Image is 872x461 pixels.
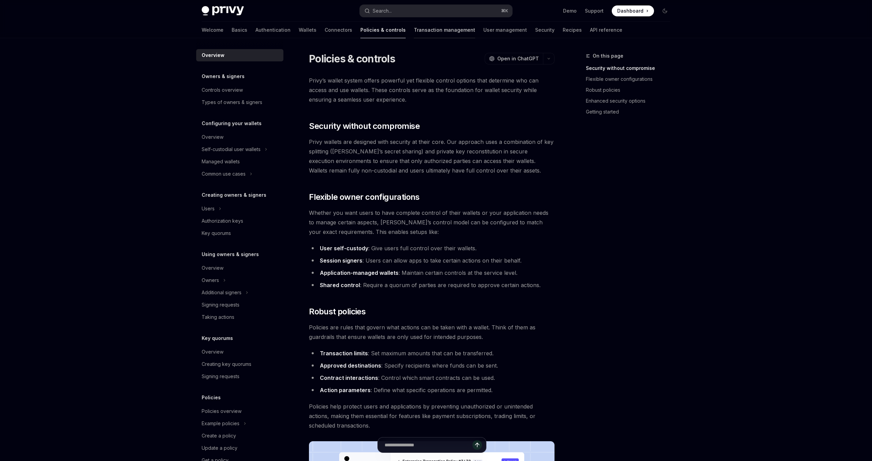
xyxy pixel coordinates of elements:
[196,203,283,215] button: Toggle Users section
[202,313,234,321] div: Taking actions
[202,170,246,178] div: Common use cases
[485,53,543,64] button: Open in ChatGPT
[202,419,239,428] div: Example policies
[202,334,233,342] h5: Key quorums
[309,348,555,358] li: : Set maximum amounts that can be transferred.
[586,63,676,74] a: Security without compromise
[196,262,283,274] a: Overview
[497,55,539,62] span: Open in ChatGPT
[196,299,283,311] a: Signing requests
[309,256,555,265] li: : Users can allow apps to take certain actions on their behalf.
[617,8,643,14] span: Dashboard
[202,72,245,80] h5: Owners & signers
[202,264,223,272] div: Overview
[309,121,420,132] span: Security without compromise
[320,269,399,276] strong: Application-managed wallets
[309,137,555,175] span: Privy wallets are designed with security at their core. Our approach uses a combination of key sp...
[202,229,231,237] div: Key quorums
[202,119,262,128] h5: Configuring your wallets
[196,215,283,227] a: Authorization keys
[202,288,242,297] div: Additional signers
[202,250,259,258] h5: Using owners & signers
[196,143,283,155] button: Toggle Self-custodial user wallets section
[196,84,283,96] a: Controls overview
[586,74,676,85] a: Flexible owner configurations
[320,257,362,264] strong: Session signers
[309,53,395,65] h1: Policies & controls
[196,346,283,358] a: Overview
[309,76,555,104] span: Privy’s wallet system offers powerful yet flexible control options that determine who can access ...
[202,98,262,106] div: Types of owners & signers
[360,5,512,17] button: Open search
[309,208,555,237] span: Whether you want users to have complete control of their wallets or your application needs to man...
[309,402,555,430] span: Policies help protect users and applications by preventing unauthorized or unintended actions, ma...
[501,8,508,14] span: ⌘ K
[196,96,283,108] a: Types of owners & signers
[483,22,527,38] a: User management
[309,280,555,290] li: : Require a quorum of parties are required to approve certain actions.
[320,362,381,369] strong: Approved destinations
[320,350,368,357] strong: Transaction limits
[196,49,283,61] a: Overview
[586,95,676,106] a: Enhanced security options
[586,85,676,95] a: Robust policies
[320,387,371,393] strong: Action parameters
[202,217,243,225] div: Authorization keys
[320,374,378,381] strong: Contract interactions
[202,393,221,402] h5: Policies
[202,51,224,59] div: Overview
[196,286,283,299] button: Toggle Additional signers section
[196,358,283,370] a: Creating key quorums
[202,158,240,166] div: Managed wallets
[202,372,239,381] div: Signing requests
[196,155,283,168] a: Managed wallets
[202,145,261,153] div: Self-custodial user wallets
[196,370,283,383] a: Signing requests
[414,22,475,38] a: Transaction management
[202,6,244,16] img: dark logo
[309,373,555,383] li: : Control which smart contracts can be used.
[373,7,392,15] div: Search...
[196,405,283,417] a: Policies overview
[202,407,242,415] div: Policies overview
[202,360,251,368] div: Creating key quorums
[202,432,236,440] div: Create a policy
[202,191,266,199] h5: Creating owners & signers
[202,301,239,309] div: Signing requests
[385,437,472,452] input: Ask a question...
[196,131,283,143] a: Overview
[586,106,676,117] a: Getting started
[563,22,582,38] a: Recipes
[309,192,420,203] span: Flexible owner configurations
[196,442,283,454] a: Update a policy
[196,274,283,286] button: Toggle Owners section
[202,86,243,94] div: Controls overview
[309,323,555,342] span: Policies are rules that govern what actions can be taken with a wallet. Think of them as guardrai...
[320,245,368,252] strong: User self-custody
[585,8,604,14] a: Support
[196,311,283,323] a: Taking actions
[202,133,223,141] div: Overview
[202,205,215,213] div: Users
[202,348,223,356] div: Overview
[472,440,482,450] button: Send message
[196,430,283,442] a: Create a policy
[196,417,283,430] button: Toggle Example policies section
[309,306,365,317] span: Robust policies
[255,22,291,38] a: Authentication
[202,22,223,38] a: Welcome
[535,22,555,38] a: Security
[202,276,219,284] div: Owners
[309,385,555,395] li: : Define what specific operations are permitted.
[196,168,283,180] button: Toggle Common use cases section
[563,8,577,14] a: Demo
[325,22,352,38] a: Connectors
[593,52,623,60] span: On this page
[360,22,406,38] a: Policies & controls
[232,22,247,38] a: Basics
[309,268,555,278] li: : Maintain certain controls at the service level.
[320,282,360,288] strong: Shared control
[202,444,237,452] div: Update a policy
[309,243,555,253] li: : Give users full control over their wallets.
[299,22,316,38] a: Wallets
